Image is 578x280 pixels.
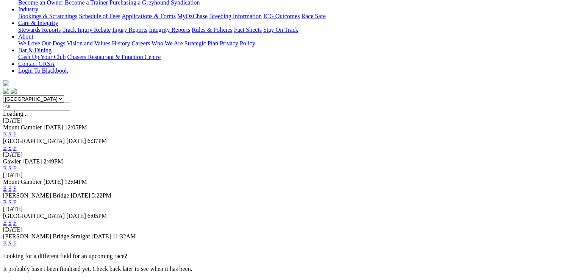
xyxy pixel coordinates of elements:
[122,13,176,19] a: Applications & Forms
[209,13,262,19] a: Breeding Information
[3,266,192,272] partial: It probably hasn't been finalised yet. Check back later to see when it has been.
[3,226,575,233] div: [DATE]
[64,179,87,185] span: 12:04PM
[184,40,218,47] a: Strategic Plan
[3,88,9,94] img: facebook.svg
[263,26,298,33] a: Stay On Track
[3,206,575,213] div: [DATE]
[3,233,90,240] span: [PERSON_NAME] Bridge Straight
[66,213,86,219] span: [DATE]
[3,103,70,110] input: Select date
[8,131,12,137] a: S
[234,26,262,33] a: Fact Sheets
[177,13,208,19] a: MyOzChase
[220,40,255,47] a: Privacy Policy
[112,40,130,47] a: History
[3,124,42,131] span: Mount Gambier
[18,20,58,26] a: Care & Integrity
[8,219,12,226] a: S
[44,158,63,165] span: 2:49PM
[44,179,63,185] span: [DATE]
[13,145,17,151] a: F
[18,54,575,61] div: Bar & Dining
[263,13,300,19] a: ICG Outcomes
[66,138,86,144] span: [DATE]
[44,124,63,131] span: [DATE]
[18,61,55,67] a: Contact GRSA
[87,138,107,144] span: 6:37PM
[92,192,111,199] span: 5:22PM
[8,240,12,246] a: S
[13,199,17,205] a: F
[87,213,107,219] span: 6:05PM
[3,185,7,192] a: E
[18,26,61,33] a: Stewards Reports
[3,172,575,179] div: [DATE]
[8,185,12,192] a: S
[13,131,17,137] a: F
[13,165,17,171] a: F
[18,13,575,20] div: Industry
[22,158,42,165] span: [DATE]
[152,40,183,47] a: Who We Are
[3,199,7,205] a: E
[79,13,120,19] a: Schedule of Fees
[112,26,147,33] a: Injury Reports
[91,233,111,240] span: [DATE]
[3,253,575,260] p: Looking for a different field for an upcoming race?
[149,26,190,33] a: Integrity Reports
[18,47,52,53] a: Bar & Dining
[18,6,38,12] a: Industry
[131,40,150,47] a: Careers
[8,199,12,205] a: S
[18,13,77,19] a: Bookings & Scratchings
[8,165,12,171] a: S
[3,240,7,246] a: E
[67,54,161,60] a: Chasers Restaurant & Function Centre
[18,40,65,47] a: We Love Our Dogs
[62,26,111,33] a: Track Injury Rebate
[3,219,7,226] a: E
[71,192,91,199] span: [DATE]
[192,26,233,33] a: Rules & Policies
[3,138,65,144] span: [GEOGRAPHIC_DATA]
[3,179,42,185] span: Mount Gambier
[18,54,66,60] a: Cash Up Your Club
[3,151,575,158] div: [DATE]
[3,145,7,151] a: E
[112,233,136,240] span: 11:32AM
[3,165,7,171] a: E
[67,40,110,47] a: Vision and Values
[11,88,17,94] img: twitter.svg
[3,158,21,165] span: Gawler
[13,240,17,246] a: F
[18,33,33,40] a: About
[18,67,68,74] a: Login To Blackbook
[3,80,9,86] img: logo-grsa-white.png
[13,219,17,226] a: F
[64,124,87,131] span: 12:05PM
[13,185,17,192] a: F
[3,110,28,117] span: Loading...
[3,131,7,137] a: E
[301,13,325,19] a: Race Safe
[18,40,575,47] div: About
[18,26,575,33] div: Care & Integrity
[3,213,65,219] span: [GEOGRAPHIC_DATA]
[8,145,12,151] a: S
[3,117,575,124] div: [DATE]
[3,192,69,199] span: [PERSON_NAME] Bridge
